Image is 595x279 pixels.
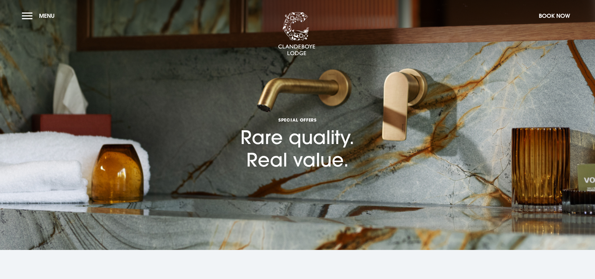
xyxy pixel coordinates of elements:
[278,12,315,56] img: Clandeboye Lodge
[39,12,55,19] span: Menu
[22,9,58,22] button: Menu
[536,9,573,22] button: Book Now
[240,117,355,123] span: Special Offers
[240,82,355,171] h1: Rare quality. Real value.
